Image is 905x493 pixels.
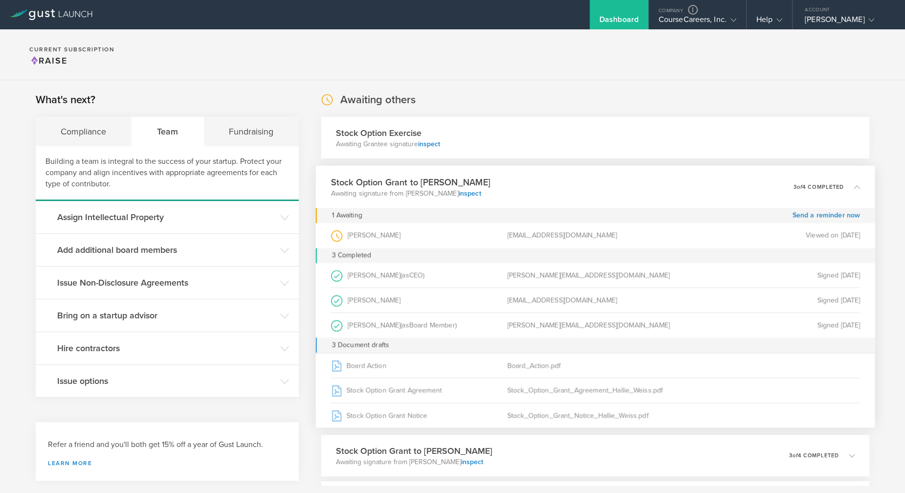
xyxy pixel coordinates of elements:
[204,117,299,146] div: Fundraising
[789,453,839,458] p: 3 4 completed
[315,338,875,353] div: 3 Document drafts
[36,93,95,107] h2: What's next?
[331,288,507,313] div: [PERSON_NAME]
[57,211,275,224] h3: Assign Intellectual Property
[805,15,888,29] div: [PERSON_NAME]
[507,353,684,378] div: Board_Action.pdf
[132,117,204,146] div: Team
[36,146,299,201] div: Building a team is integral to the success of your startup. Protect your company and align incent...
[461,458,483,466] a: inspect
[684,288,860,313] div: Signed [DATE]
[340,93,416,107] h2: Awaiting others
[756,15,782,29] div: Help
[57,244,275,256] h3: Add additional board members
[336,445,492,457] h3: Stock Option Grant to [PERSON_NAME]
[796,183,802,190] em: of
[57,375,275,387] h3: Issue options
[315,248,875,263] div: 3 Completed
[29,46,114,52] h2: Current Subscription
[507,313,684,338] div: [PERSON_NAME][EMAIL_ADDRESS][DOMAIN_NAME]
[793,452,798,459] em: of
[57,342,275,355] h3: Hire contractors
[507,288,684,313] div: [EMAIL_ADDRESS][DOMAIN_NAME]
[599,15,639,29] div: Dashboard
[331,313,507,338] div: [PERSON_NAME]
[336,457,492,467] p: Awaiting signature from [PERSON_NAME]
[793,184,844,189] p: 3 4 completed
[659,15,736,29] div: CourseCareers, Inc.
[331,176,490,189] h3: Stock Option Grant to [PERSON_NAME]
[48,439,287,450] h3: Refer a friend and you'll both get 15% off a year of Gust Launch.
[455,321,456,329] span: )
[792,208,860,223] a: Send a reminder now
[36,117,132,146] div: Compliance
[57,309,275,322] h3: Bring on a startup advisor
[409,271,423,279] span: CEO
[684,263,860,288] div: Signed [DATE]
[423,271,424,279] span: )
[507,378,684,403] div: Stock_Option_Grant_Agreement_Hallie_Weiss.pdf
[400,271,409,279] span: (as
[336,139,440,149] p: Awaiting Grantee signature
[856,446,905,493] iframe: Chat Widget
[57,276,275,289] h3: Issue Non-Disclosure Agreements
[331,403,507,427] div: Stock Option Grant Notice
[331,378,507,403] div: Stock Option Grant Agreement
[29,55,67,66] span: Raise
[331,223,507,248] div: [PERSON_NAME]
[418,140,440,148] a: inspect
[48,460,287,466] a: Learn more
[409,321,455,329] span: Board Member
[684,223,860,248] div: Viewed on [DATE]
[331,208,362,223] div: 1 Awaiting
[336,127,440,139] h3: Stock Option Exercise
[684,313,860,338] div: Signed [DATE]
[331,263,507,288] div: [PERSON_NAME]
[507,263,684,288] div: [PERSON_NAME][EMAIL_ADDRESS][DOMAIN_NAME]
[507,223,684,248] div: [EMAIL_ADDRESS][DOMAIN_NAME]
[507,403,684,427] div: Stock_Option_Grant_Notice_Hallie_Weiss.pdf
[331,188,490,198] p: Awaiting signature from [PERSON_NAME]
[400,321,409,329] span: (as
[458,189,481,197] a: inspect
[331,353,507,378] div: Board Action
